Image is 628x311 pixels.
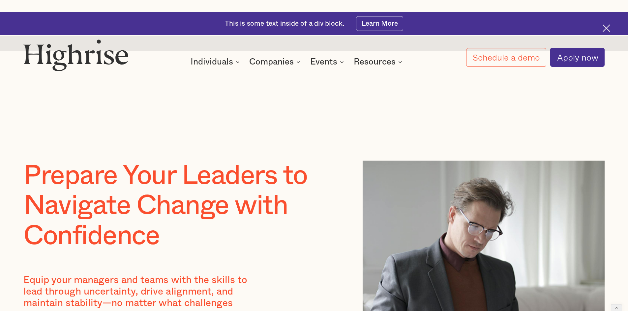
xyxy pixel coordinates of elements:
[603,24,610,32] img: Cross icon
[466,48,547,67] a: Schedule a demo
[23,161,331,251] h1: Prepare Your Leaders to Navigate Change with Confidence
[310,58,337,66] div: Events
[354,58,404,66] div: Resources
[354,58,396,66] div: Resources
[191,58,233,66] div: Individuals
[550,48,605,67] a: Apply now
[23,39,128,71] img: Highrise logo
[191,58,242,66] div: Individuals
[225,19,344,28] div: This is some text inside of a div block.
[356,16,403,31] a: Learn More
[249,58,302,66] div: Companies
[310,58,346,66] div: Events
[249,58,294,66] div: Companies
